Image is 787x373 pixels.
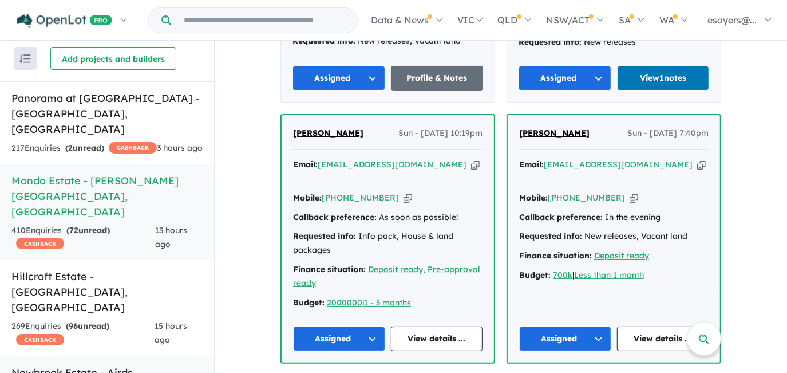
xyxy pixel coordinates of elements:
div: In the evening [519,211,709,225]
button: Assigned [519,66,611,91]
span: 2 [68,143,73,153]
h5: Mondo Estate - [PERSON_NAME][GEOGRAPHIC_DATA] , [GEOGRAPHIC_DATA] [11,173,203,219]
strong: Requested info: [292,36,355,46]
span: CASHBACK [16,238,64,249]
span: 96 [69,321,78,331]
a: Profile & Notes [391,66,484,91]
span: 72 [69,225,78,235]
a: Deposit ready, Pre-approval ready [293,264,480,288]
strong: Callback preference: [293,212,377,222]
div: 269 Enquir ies [11,320,155,347]
span: Sun - [DATE] 10:19pm [398,127,483,140]
a: 2000000 [327,297,362,308]
a: [PHONE_NUMBER] [548,193,625,203]
span: 15 hours ago [155,321,187,345]
span: 3 hours ago [157,143,203,153]
div: | [519,269,709,282]
div: 217 Enquir ies [11,142,157,155]
span: esayers@... [707,14,757,26]
div: New releases [519,36,709,49]
span: Sun - [DATE] 7:40pm [627,127,709,140]
button: Copy [471,159,480,171]
a: View details ... [617,327,709,351]
a: [EMAIL_ADDRESS][DOMAIN_NAME] [318,159,466,170]
img: sort.svg [19,54,31,63]
a: [PERSON_NAME] [293,127,363,140]
button: Assigned [293,327,385,351]
div: 410 Enquir ies [11,224,155,252]
span: CASHBACK [16,334,64,345]
div: As soon as possible! [293,211,483,225]
strong: ( unread) [66,321,109,331]
button: Assigned [519,327,611,351]
div: | [293,296,483,310]
strong: Email: [519,159,544,170]
a: [PHONE_NUMBER] [322,193,399,203]
div: Info pack, House & land packages [293,230,483,257]
a: View details ... [391,327,483,351]
a: Less than 1 month [574,270,644,280]
strong: Requested info: [519,231,582,241]
strong: Email: [293,159,318,170]
a: [PERSON_NAME] [519,127,590,140]
strong: ( unread) [65,143,104,153]
strong: Requested info: [293,231,356,241]
button: Add projects and builders [50,47,176,70]
button: Copy [697,159,706,171]
div: New releases, Vacant land [292,34,483,48]
strong: Budget: [519,270,551,280]
input: Try estate name, suburb, builder or developer [173,8,355,33]
h5: Hillcroft Estate - [GEOGRAPHIC_DATA] , [GEOGRAPHIC_DATA] [11,269,203,315]
a: Deposit ready [594,250,649,261]
strong: Finance situation: [293,264,366,274]
span: CASHBACK [109,142,157,154]
a: 700k [553,270,572,280]
strong: ( unread) [66,225,110,235]
a: [EMAIL_ADDRESS][DOMAIN_NAME] [544,159,693,170]
a: 1 - 3 months [364,297,411,308]
span: [PERSON_NAME] [519,128,590,138]
strong: Budget: [293,297,325,308]
span: 13 hours ago [155,225,187,249]
strong: Mobile: [293,193,322,203]
h5: Panorama at [GEOGRAPHIC_DATA] - [GEOGRAPHIC_DATA] , [GEOGRAPHIC_DATA] [11,91,203,137]
button: Assigned [292,66,385,91]
span: [PERSON_NAME] [293,128,363,138]
strong: Mobile: [519,193,548,203]
div: New releases, Vacant land [519,230,709,244]
strong: Callback preference: [519,212,603,222]
strong: Finance situation: [519,250,592,261]
button: Copy [630,192,638,204]
button: Copy [404,192,412,204]
a: View1notes [617,66,710,91]
strong: Requested info: [519,37,582,47]
img: Openlot PRO Logo White [17,14,112,28]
